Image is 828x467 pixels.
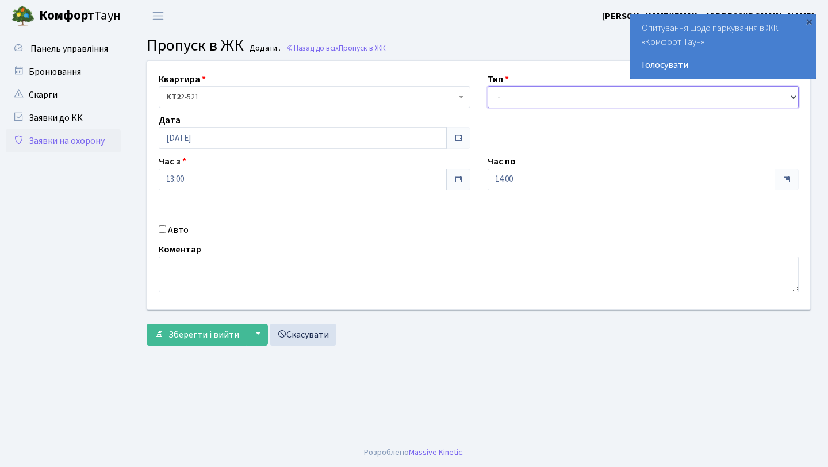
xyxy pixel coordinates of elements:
[159,72,206,86] label: Квартира
[147,34,244,57] span: Пропуск в ЖК
[642,58,804,72] a: Голосувати
[6,129,121,152] a: Заявки на охорону
[159,155,186,169] label: Час з
[630,14,816,79] div: Опитування щодо паркування в ЖК «Комфорт Таун»
[30,43,108,55] span: Панель управління
[168,328,239,341] span: Зберегти і вийти
[6,106,121,129] a: Заявки до КК
[147,324,247,346] button: Зберегти і вийти
[286,43,386,53] a: Назад до всіхПропуск в ЖК
[168,223,189,237] label: Авто
[488,155,516,169] label: Час по
[39,6,94,25] b: Комфорт
[6,37,121,60] a: Панель управління
[803,16,815,27] div: ×
[602,10,814,22] b: [PERSON_NAME][EMAIL_ADDRESS][DOMAIN_NAME]
[247,44,281,53] small: Додати .
[6,60,121,83] a: Бронювання
[602,9,814,23] a: [PERSON_NAME][EMAIL_ADDRESS][DOMAIN_NAME]
[409,446,462,458] a: Massive Kinetic
[364,446,464,459] div: Розроблено .
[270,324,336,346] a: Скасувати
[166,91,181,103] b: КТ2
[11,5,34,28] img: logo.png
[339,43,386,53] span: Пропуск в ЖК
[488,72,509,86] label: Тип
[144,6,172,25] button: Переключити навігацію
[159,86,470,108] span: <b>КТ2</b>&nbsp;&nbsp;&nbsp;2-521
[166,91,456,103] span: <b>КТ2</b>&nbsp;&nbsp;&nbsp;2-521
[6,83,121,106] a: Скарги
[159,113,181,127] label: Дата
[39,6,121,26] span: Таун
[159,243,201,257] label: Коментар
